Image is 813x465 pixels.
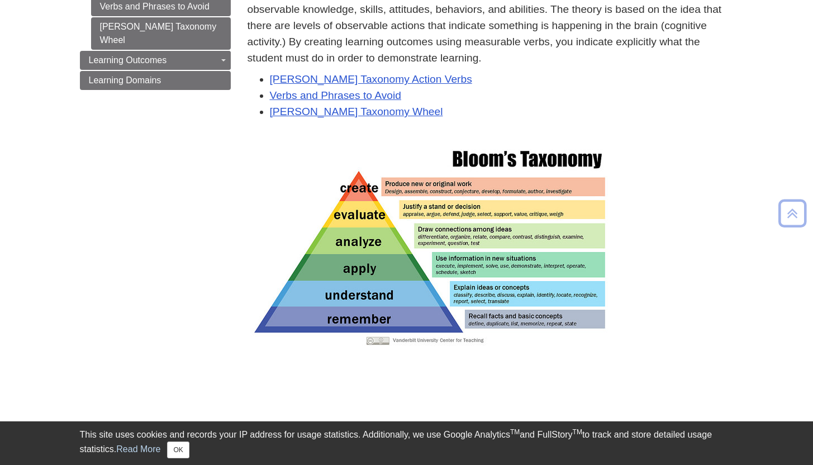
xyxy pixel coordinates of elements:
[80,428,734,458] div: This site uses cookies and records your IP address for usage statistics. Additionally, we use Goo...
[270,89,401,101] a: Verbs and Phrases to Avoid
[80,71,231,90] a: Learning Domains
[573,428,582,436] sup: TM
[270,106,443,117] a: [PERSON_NAME] Taxonomy Wheel
[91,17,231,50] a: [PERSON_NAME] Taxonomy Wheel
[270,73,472,85] a: [PERSON_NAME] Taxonomy Action Verbs
[774,206,810,221] a: Back to Top
[167,442,189,458] button: Close
[89,55,167,65] span: Learning Outcomes
[89,75,161,85] span: Learning Domains
[80,51,231,70] a: Learning Outcomes
[510,428,520,436] sup: TM
[116,444,160,454] a: Read More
